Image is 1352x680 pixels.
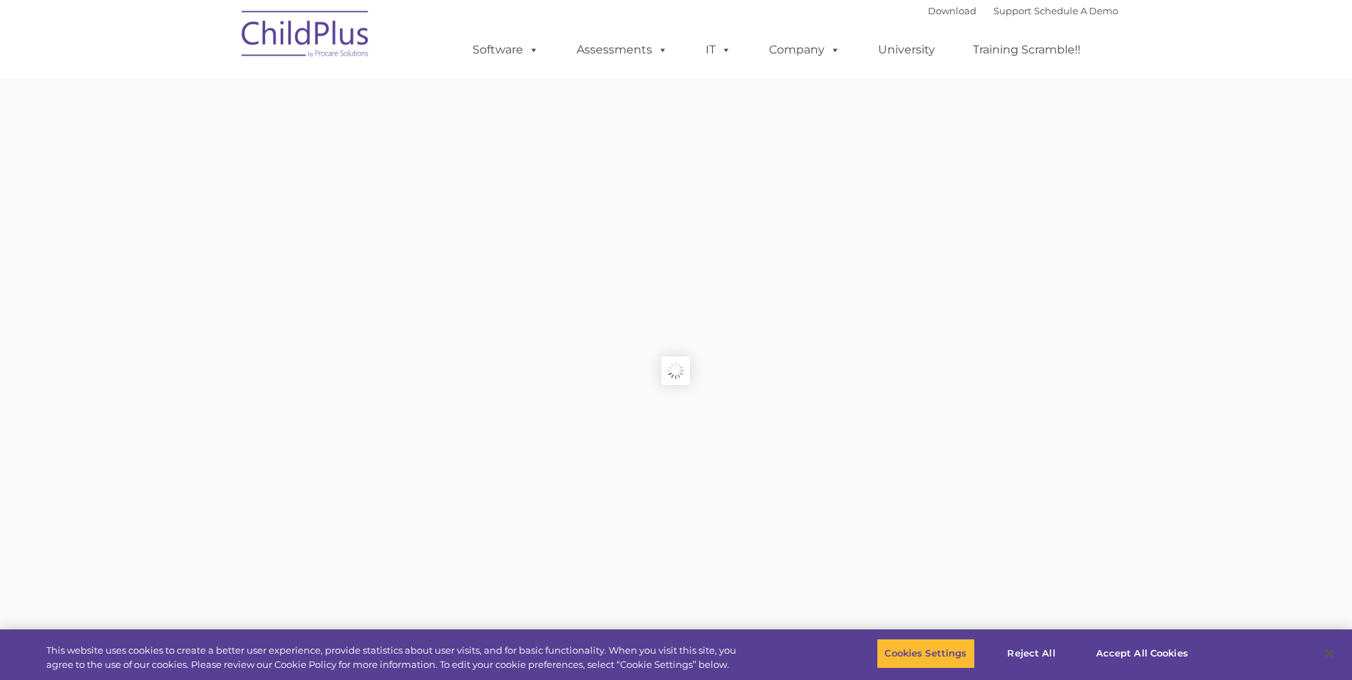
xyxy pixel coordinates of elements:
a: Software [458,36,553,64]
a: Training Scramble!! [959,36,1095,64]
button: Accept All Cookies [1088,639,1196,669]
a: Schedule A Demo [1034,5,1118,16]
a: Support [994,5,1031,16]
a: University [864,36,949,64]
button: Close [1314,638,1345,669]
button: Cookies Settings [877,639,974,669]
div: This website uses cookies to create a better user experience, provide statistics about user visit... [46,644,743,671]
a: Company [755,36,855,64]
button: Reject All [987,639,1076,669]
a: Download [928,5,976,16]
font: | [928,5,1118,16]
a: Assessments [562,36,682,64]
a: IT [691,36,745,64]
img: ChildPlus by Procare Solutions [234,1,377,72]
